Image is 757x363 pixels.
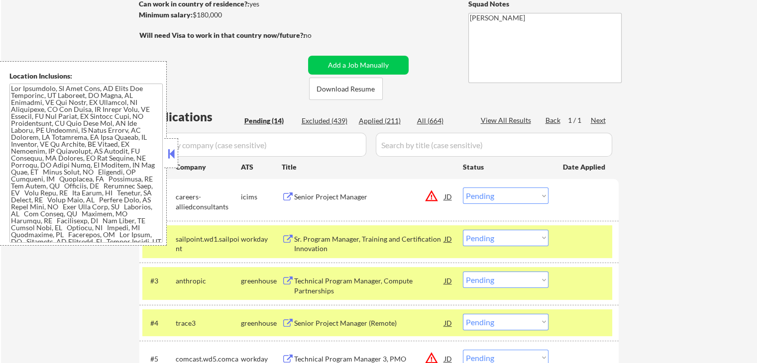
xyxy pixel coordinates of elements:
strong: Minimum salary: [139,10,193,19]
div: Technical Program Manager, Compute Partnerships [294,276,444,295]
button: Add a Job Manually [308,56,409,75]
div: Date Applied [563,162,607,172]
div: Excluded (439) [302,116,351,126]
div: Next [591,115,607,125]
strong: Will need Visa to work in that country now/future?: [139,31,305,39]
div: JD [443,314,453,332]
div: Back [545,115,561,125]
div: #3 [150,276,168,286]
div: JD [443,272,453,289]
div: Applied (211) [359,116,409,126]
div: All (664) [417,116,467,126]
div: JD [443,187,453,205]
div: trace3 [176,318,241,328]
div: #4 [150,318,168,328]
div: icims [241,192,282,202]
div: Applications [142,111,241,123]
div: workday [241,234,282,244]
div: no [304,30,332,40]
div: Pending (14) [244,116,294,126]
div: View All Results [481,115,534,125]
input: Search by company (case sensitive) [142,133,366,157]
button: warning_amber [425,189,438,203]
div: greenhouse [241,318,282,328]
div: ATS [241,162,282,172]
div: Location Inclusions: [9,71,163,81]
div: Senior Project Manager [294,192,444,202]
input: Search by title (case sensitive) [376,133,612,157]
div: Status [463,158,548,176]
div: Company [176,162,241,172]
div: JD [443,230,453,248]
div: Title [282,162,453,172]
div: 1 / 1 [568,115,591,125]
div: Sr. Program Manager, Training and Certification Innovation [294,234,444,254]
button: Download Resume [309,78,383,100]
div: greenhouse [241,276,282,286]
div: careers-alliedconsultants [176,192,241,211]
div: anthropic [176,276,241,286]
div: $180,000 [139,10,305,20]
div: sailpoint.wd1.sailpoint [176,234,241,254]
div: Senior Project Manager (Remote) [294,318,444,328]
